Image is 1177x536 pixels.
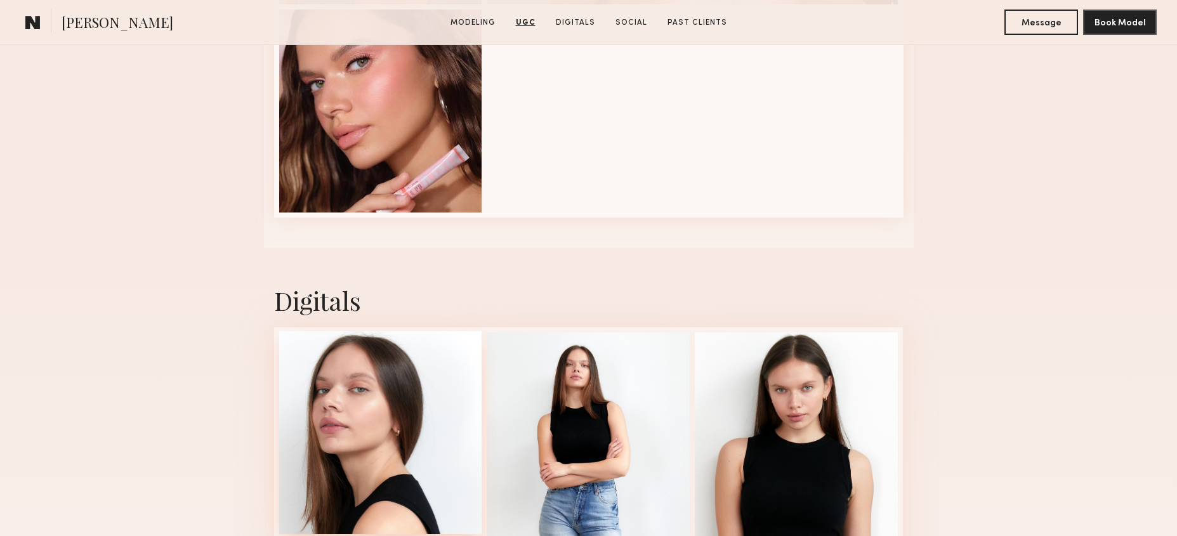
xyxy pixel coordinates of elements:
[610,17,652,29] a: Social
[1083,16,1157,27] a: Book Model
[511,17,541,29] a: UGC
[445,17,501,29] a: Modeling
[1083,10,1157,35] button: Book Model
[662,17,732,29] a: Past Clients
[274,284,904,317] div: Digitals
[551,17,600,29] a: Digitals
[62,13,173,35] span: [PERSON_NAME]
[1004,10,1078,35] button: Message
